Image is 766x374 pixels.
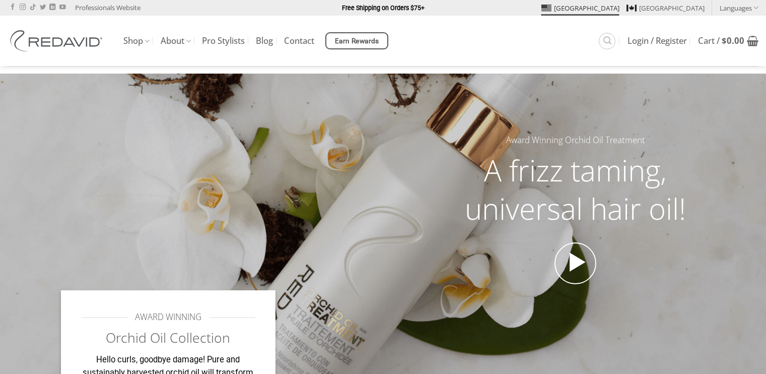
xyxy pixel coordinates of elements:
a: Search [599,33,615,49]
a: Shop [123,31,150,51]
span: Login / Register [628,37,687,45]
strong: Free Shipping on Orders $75+ [342,4,425,12]
a: [GEOGRAPHIC_DATA] [541,1,619,16]
span: Cart / [698,37,744,45]
a: Follow on Twitter [40,4,46,11]
a: Open video in lightbox [554,242,597,285]
span: $ [722,35,727,46]
a: About [161,31,191,51]
a: View cart [698,30,758,52]
a: Login / Register [628,32,687,50]
a: Languages [720,1,758,15]
a: Follow on Instagram [20,4,26,11]
h2: A frizz taming, universal hair oil! [446,151,706,227]
a: Follow on TikTok [30,4,36,11]
span: Earn Rewards [335,36,379,47]
h2: Orchid Oil Collection [81,329,256,347]
a: Follow on Facebook [10,4,16,11]
a: Follow on LinkedIn [49,4,55,11]
img: REDAVID Salon Products | United States [8,30,108,51]
a: Follow on YouTube [59,4,65,11]
a: Contact [284,32,314,50]
span: AWARD WINNING [135,310,201,324]
bdi: 0.00 [722,35,744,46]
h5: Award Winning Orchid Oil Treatment [446,134,706,147]
a: Earn Rewards [325,32,388,49]
a: [GEOGRAPHIC_DATA] [626,1,705,16]
a: Pro Stylists [202,32,245,50]
a: Blog [256,32,273,50]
